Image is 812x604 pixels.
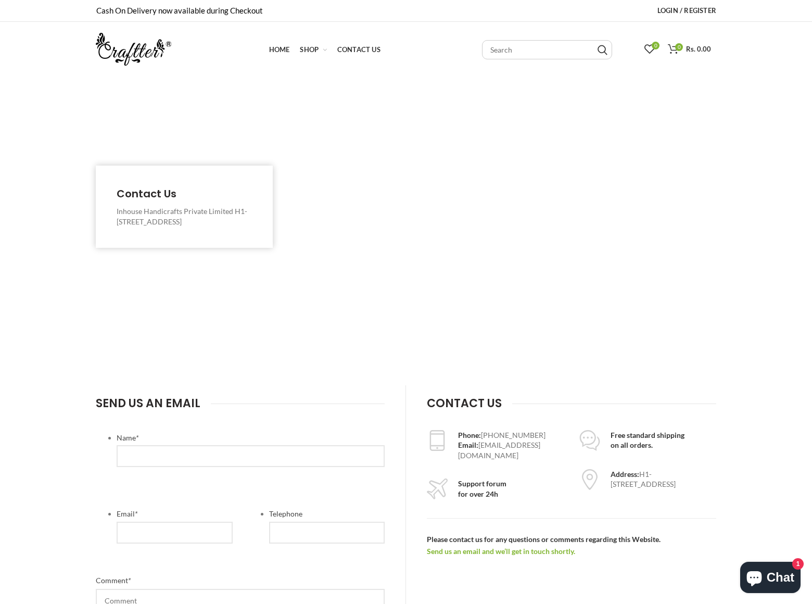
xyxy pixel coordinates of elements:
strong: Phone: [458,431,481,439]
a: 0 [639,39,660,60]
strong: Support forum [458,479,506,488]
strong: Email: [458,441,478,449]
img: craftter.com [96,33,171,66]
label: Email [117,509,233,519]
strong: Address: [611,470,639,479]
div: [PHONE_NUMBER] [EMAIL_ADDRESS][DOMAIN_NAME] [458,430,564,461]
label: Name [117,433,385,443]
a: Send us an email and we’ll get in touch shortly. [427,547,575,556]
span: 0 [675,43,683,51]
span: 0 [652,42,659,49]
span: CONTACT US [427,395,502,411]
input: Search [482,40,612,59]
div: H1-[STREET_ADDRESS] [611,469,716,489]
a: Shop [295,39,332,60]
strong: Free standard shipping [611,431,684,439]
span: Login / Register [657,6,716,15]
span: Rs. 0.00 [686,45,711,53]
span: Inhouse Handicrafts Private Limited H1-[STREET_ADDRESS] [117,207,247,226]
strong: Please contact us for any questions or comments regarding this Website. [427,535,661,555]
span: Contact Us [337,45,380,54]
input: Search [598,45,607,55]
span: Contact Us [117,186,176,201]
label: Comment [96,575,385,586]
a: Contact Us [332,39,386,60]
strong: for over 24h [458,489,498,498]
span: Shop [300,45,319,54]
a: Home [264,39,295,60]
strong: on all orders. [611,441,653,449]
a: 0 Rs. 0.00 [663,39,716,60]
h4: SEND US AN EMAIL [96,396,211,412]
label: Telephone [269,509,385,519]
span: Home [269,45,290,54]
inbox-online-store-chat: Shopify online store chat [737,562,804,596]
